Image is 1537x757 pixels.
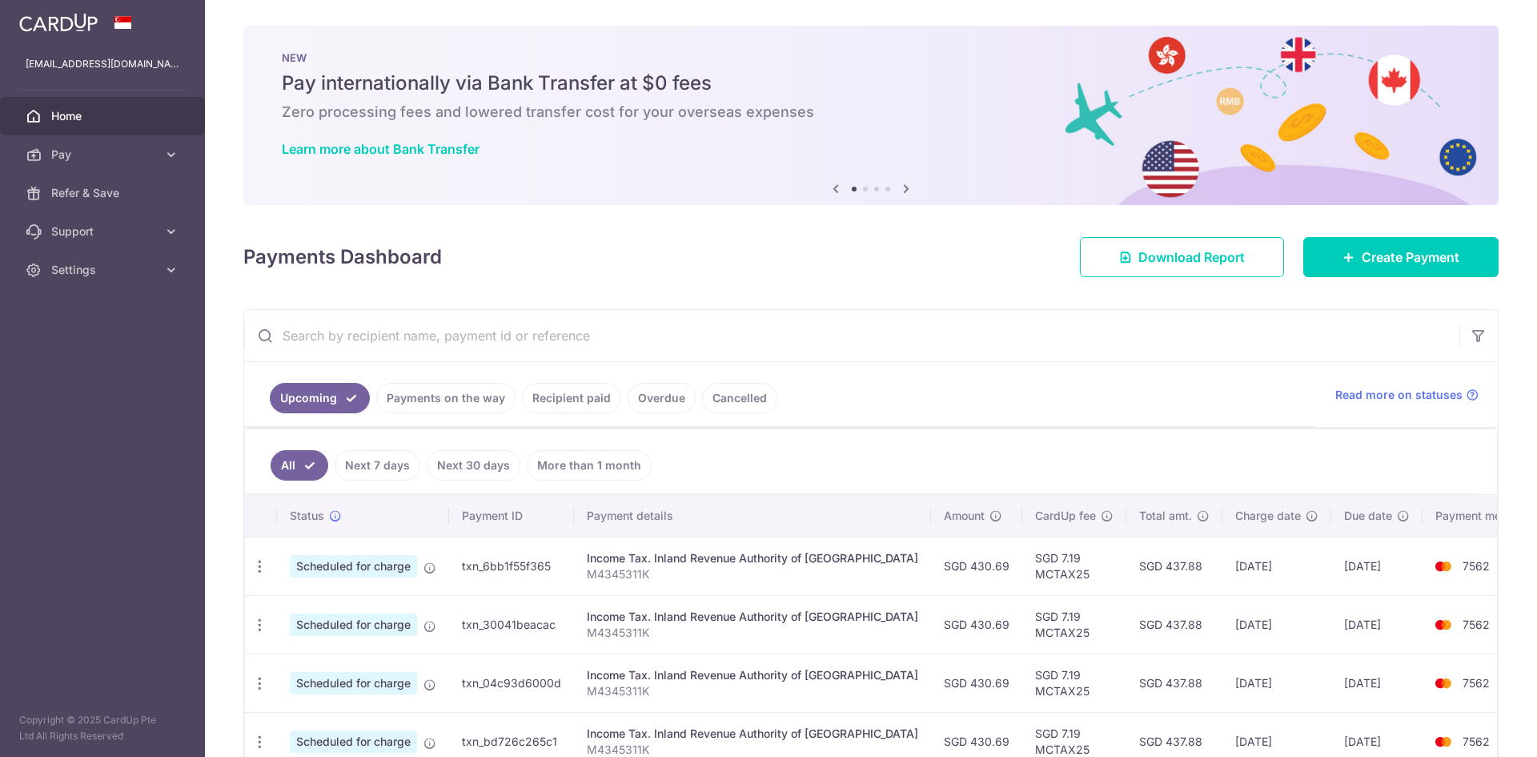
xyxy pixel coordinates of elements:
a: Learn more about Bank Transfer [282,141,480,157]
span: Home [51,108,157,124]
a: Read more on statuses [1335,387,1479,403]
img: CardUp [19,13,98,32]
span: Scheduled for charge [290,555,417,578]
p: [EMAIL_ADDRESS][DOMAIN_NAME] [26,56,179,72]
td: SGD 437.88 [1126,537,1222,595]
span: Scheduled for charge [290,614,417,636]
a: More than 1 month [527,450,652,481]
th: Payment details [574,495,931,537]
span: Settings [51,262,157,278]
span: Support [51,223,157,240]
td: SGD 430.69 [931,654,1022,712]
span: Total amt. [1139,508,1192,524]
span: 7562 [1463,618,1490,631]
a: Cancelled [702,383,777,413]
span: Scheduled for charge [290,672,417,695]
div: Income Tax. Inland Revenue Authority of [GEOGRAPHIC_DATA] [587,667,918,683]
p: M4345311K [587,625,918,641]
td: SGD 437.88 [1126,595,1222,654]
td: SGD 7.19 MCTAX25 [1022,654,1126,712]
td: [DATE] [1222,537,1331,595]
div: Income Tax. Inland Revenue Authority of [GEOGRAPHIC_DATA] [587,609,918,625]
td: [DATE] [1222,654,1331,712]
td: [DATE] [1331,654,1423,712]
td: [DATE] [1222,595,1331,654]
img: Bank Card [1427,732,1459,751]
td: [DATE] [1331,595,1423,654]
a: Payments on the way [376,383,516,413]
span: Due date [1344,508,1392,524]
td: SGD 430.69 [931,595,1022,654]
p: M4345311K [587,683,918,699]
a: All [271,450,328,481]
td: txn_6bb1f55f365 [449,537,574,595]
img: Bank transfer banner [243,26,1499,205]
h5: Pay internationally via Bank Transfer at $0 fees [282,70,1460,96]
a: Download Report [1080,237,1284,277]
div: Income Tax. Inland Revenue Authority of [GEOGRAPHIC_DATA] [587,726,918,742]
span: Download Report [1138,248,1245,267]
td: SGD 437.88 [1126,654,1222,712]
span: Refer & Save [51,185,157,201]
td: [DATE] [1331,537,1423,595]
img: Bank Card [1427,674,1459,693]
th: Payment ID [449,495,574,537]
a: Next 30 days [427,450,520,481]
td: SGD 430.69 [931,537,1022,595]
span: 7562 [1463,676,1490,690]
span: 7562 [1463,559,1490,573]
a: Overdue [628,383,696,413]
span: Charge date [1235,508,1301,524]
p: NEW [282,51,1460,64]
a: Recipient paid [522,383,621,413]
div: Income Tax. Inland Revenue Authority of [GEOGRAPHIC_DATA] [587,550,918,566]
img: Bank Card [1427,615,1459,634]
td: txn_04c93d6000d [449,654,574,712]
td: SGD 7.19 MCTAX25 [1022,595,1126,654]
span: Scheduled for charge [290,731,417,753]
a: Create Payment [1303,237,1499,277]
span: Create Payment [1362,248,1459,267]
span: Read more on statuses [1335,387,1463,403]
img: Bank Card [1427,557,1459,576]
a: Upcoming [270,383,370,413]
span: Amount [944,508,985,524]
span: 7562 [1463,735,1490,748]
td: SGD 7.19 MCTAX25 [1022,537,1126,595]
input: Search by recipient name, payment id or reference [244,310,1459,361]
span: Status [290,508,324,524]
span: CardUp fee [1035,508,1096,524]
p: M4345311K [587,566,918,582]
h4: Payments Dashboard [243,243,442,272]
a: Next 7 days [335,450,420,481]
span: Pay [51,147,157,163]
td: txn_30041beacac [449,595,574,654]
h6: Zero processing fees and lowered transfer cost for your overseas expenses [282,103,1460,122]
